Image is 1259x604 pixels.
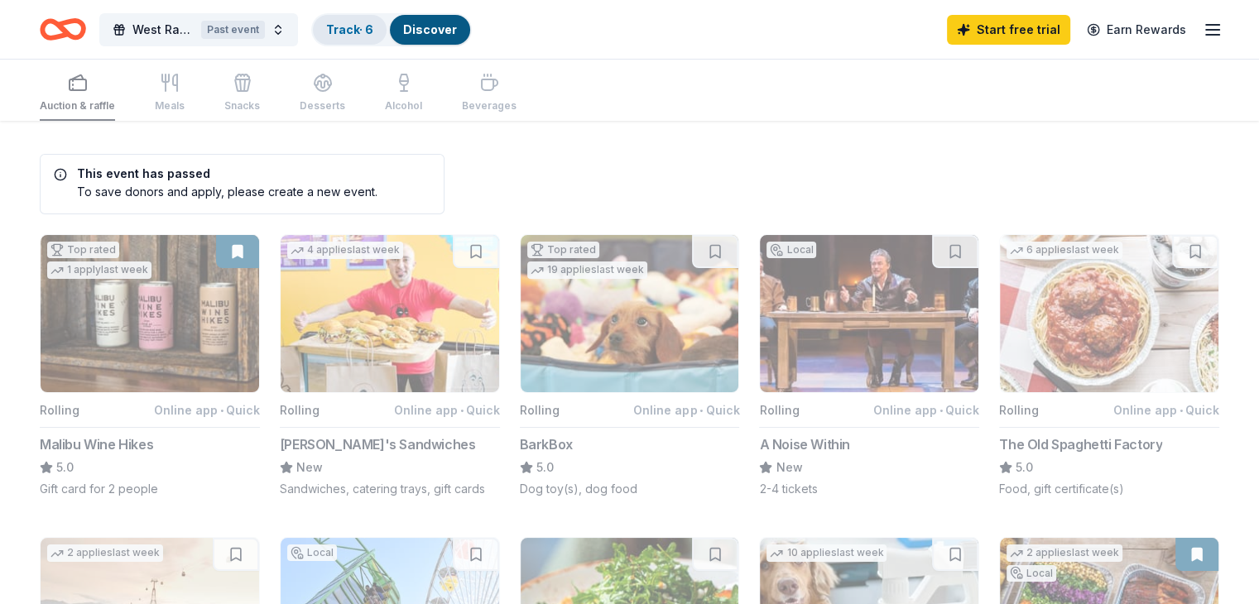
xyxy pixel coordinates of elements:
div: Past event [201,21,265,39]
button: Image for BarkBoxTop rated19 applieslast weekRollingOnline app•QuickBarkBox5.0Dog toy(s), dog food [520,234,740,497]
span: West Ranch Baseball [132,20,195,40]
button: Image for Ike's Sandwiches4 applieslast weekRollingOnline app•Quick[PERSON_NAME]'s SandwichesNewS... [280,234,500,497]
div: To save donors and apply, please create a new event. [54,183,377,200]
a: Discover [403,22,457,36]
button: Image for Malibu Wine HikesTop rated1 applylast weekRollingOnline app•QuickMalibu Wine Hikes5.0Gi... [40,234,260,497]
button: West Ranch BaseballPast event [99,13,298,46]
button: Image for A Noise WithinLocalRollingOnline app•QuickA Noise WithinNew2-4 tickets [759,234,979,497]
a: Start free trial [947,15,1070,45]
button: Image for The Old Spaghetti Factory6 applieslast weekRollingOnline app•QuickThe Old Spaghetti Fac... [999,234,1219,497]
h5: This event has passed [54,168,377,180]
a: Earn Rewards [1077,15,1196,45]
a: Track· 6 [326,22,373,36]
a: Home [40,10,86,49]
button: Track· 6Discover [311,13,472,46]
